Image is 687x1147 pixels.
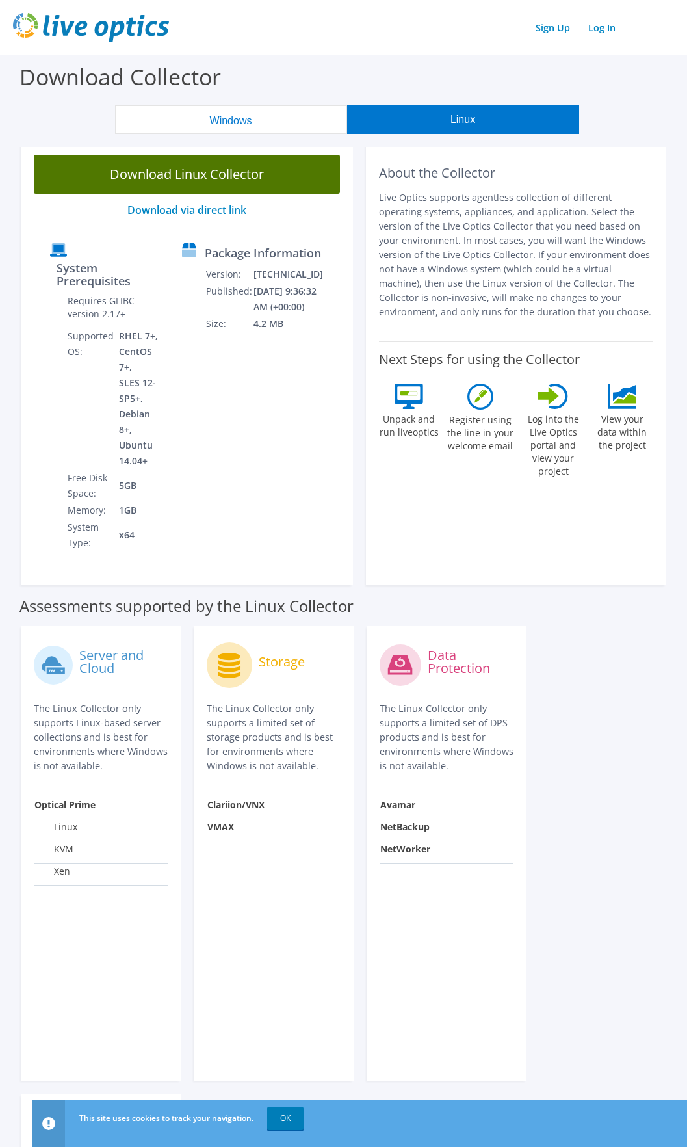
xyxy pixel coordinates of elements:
img: live_optics_svg.svg [13,13,169,42]
td: x64 [118,519,162,551]
a: Log In [582,18,622,37]
p: The Linux Collector only supports a limited set of DPS products and is best for environments wher... [380,702,513,773]
label: System Prerequisites [57,261,162,287]
td: Supported OS: [67,328,118,469]
p: The Linux Collector only supports Linux-based server collections and is best for environments whe... [34,702,168,773]
label: Assessments supported by the Linux Collector [19,600,354,613]
span: This site uses cookies to track your navigation. [79,1113,253,1124]
label: Storage [259,655,305,668]
td: Free Disk Space: [67,469,118,502]
td: [TECHNICAL_ID] [253,266,324,283]
label: Data Protection [428,649,513,675]
button: Linux [347,105,579,134]
strong: Clariion/VNX [207,798,265,811]
strong: Avamar [380,798,415,811]
a: Sign Up [529,18,577,37]
label: Server and Cloud [79,649,168,675]
label: Xen [34,865,70,878]
td: Size: [205,315,253,332]
a: Download Linux Collector [34,155,340,194]
label: Package Information [205,246,321,259]
p: The Linux Collector only supports a limited set of storage products and is best for environments ... [207,702,341,773]
button: Windows [115,105,347,134]
label: Log into the Live Optics portal and view your project [522,409,584,478]
td: RHEL 7+, CentOS 7+, SLES 12-SP5+, Debian 8+, Ubuntu 14.04+ [118,328,162,469]
td: [DATE] 9:36:32 AM (+00:00) [253,283,324,315]
h2: About the Collector [379,165,653,181]
td: System Type: [67,519,118,551]
a: OK [267,1107,304,1130]
label: Download Collector [19,62,221,92]
label: View your data within the project [591,409,653,452]
label: Next Steps for using the Collector [379,352,580,367]
p: Live Optics supports agentless collection of different operating systems, appliances, and applica... [379,191,653,319]
td: 1GB [118,502,162,519]
label: Unpack and run liveoptics [379,409,439,439]
td: Memory: [67,502,118,519]
td: 4.2 MB [253,315,324,332]
td: Version: [205,266,253,283]
strong: NetWorker [380,843,430,855]
label: Requires GLIBC version 2.17+ [68,295,161,321]
strong: NetBackup [380,821,430,833]
label: Register using the line in your welcome email [445,410,515,453]
label: Linux [34,821,77,834]
strong: VMAX [207,821,234,833]
label: KVM [34,843,73,856]
td: 5GB [118,469,162,502]
td: Published: [205,283,253,315]
a: Download via direct link [127,203,246,217]
strong: Optical Prime [34,798,96,811]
